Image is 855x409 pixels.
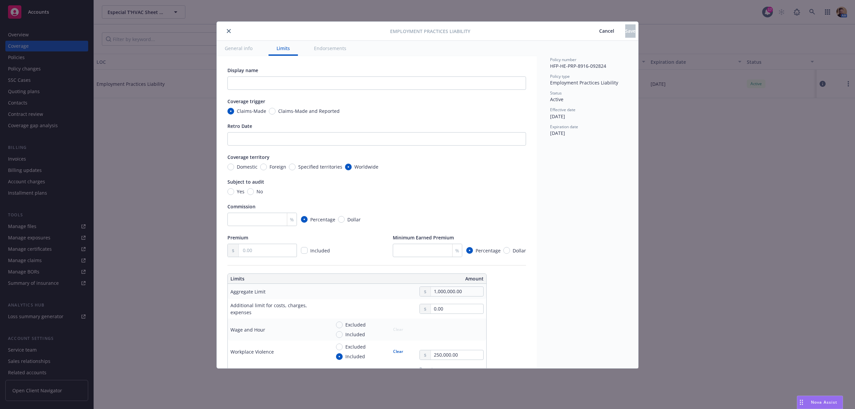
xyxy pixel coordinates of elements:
[227,67,258,73] span: Display name
[550,63,606,69] span: HFP-HE-PRP-8916-092824
[389,347,407,356] button: Clear
[227,188,234,195] input: Yes
[503,247,510,254] input: Dollar
[431,304,483,314] input: 0.00
[625,24,636,38] button: Save
[306,41,354,56] button: Endorsements
[345,321,366,328] span: Excluded
[227,154,270,160] span: Coverage territory
[550,90,562,96] span: Status
[278,108,340,115] span: Claims-Made and Reported
[811,399,837,405] span: Nova Assist
[797,396,806,409] div: Drag to move
[230,288,266,295] div: Aggregate Limit
[550,130,565,136] span: [DATE]
[455,247,459,254] span: %
[227,203,255,210] span: Commission
[239,244,297,257] input: 0.00
[338,216,345,223] input: Dollar
[625,28,636,34] span: Save
[345,331,365,338] span: Included
[290,216,294,223] span: %
[247,188,254,195] input: No
[227,179,264,185] span: Subject to audit
[269,108,276,115] input: Claims-Made and Reported
[419,366,437,372] span: Retention
[256,188,263,195] span: No
[227,98,265,105] span: Coverage trigger
[345,353,365,360] span: Included
[550,73,570,79] span: Policy type
[550,57,576,62] span: Policy number
[345,343,366,350] span: Excluded
[298,163,342,170] span: Specified territories
[237,188,244,195] span: Yes
[301,216,308,223] input: Percentage
[227,234,248,241] span: Premium
[513,247,526,254] span: Dollar
[227,123,252,129] span: Retro Date
[225,27,233,35] button: close
[230,348,274,355] div: Workplace Violence
[550,124,578,130] span: Expiration date
[550,79,618,86] span: Employment Practices Liability
[550,107,575,113] span: Effective date
[269,41,298,56] button: Limits
[797,396,843,409] button: Nova Assist
[336,322,343,328] input: Excluded
[347,216,361,223] span: Dollar
[289,164,296,170] input: Specified territories
[336,344,343,350] input: Excluded
[270,163,286,170] span: Foreign
[228,274,331,284] th: Limits
[393,234,454,241] span: Minimum Earned Premium
[237,163,258,170] span: Domestic
[390,28,470,35] span: Employment Practices Liability
[237,108,266,115] span: Claims-Made
[310,216,335,223] span: Percentage
[217,41,261,56] button: General info
[310,247,330,254] span: Included
[336,353,343,360] input: Included
[599,28,614,34] span: Cancel
[476,247,501,254] span: Percentage
[550,113,565,120] span: [DATE]
[336,331,343,338] input: Included
[550,96,563,103] span: Active
[230,302,325,316] div: Additional limit for costs, charges, expenses
[230,326,265,333] div: Wage and Hour
[260,164,267,170] input: Foreign
[227,164,234,170] input: Domestic
[588,24,625,38] button: Cancel
[431,350,483,360] input: 0.00
[360,274,486,284] th: Amount
[345,164,352,170] input: Worldwide
[227,108,234,115] input: Claims-Made
[431,287,483,296] input: 0.00
[354,163,378,170] span: Worldwide
[466,247,473,254] input: Percentage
